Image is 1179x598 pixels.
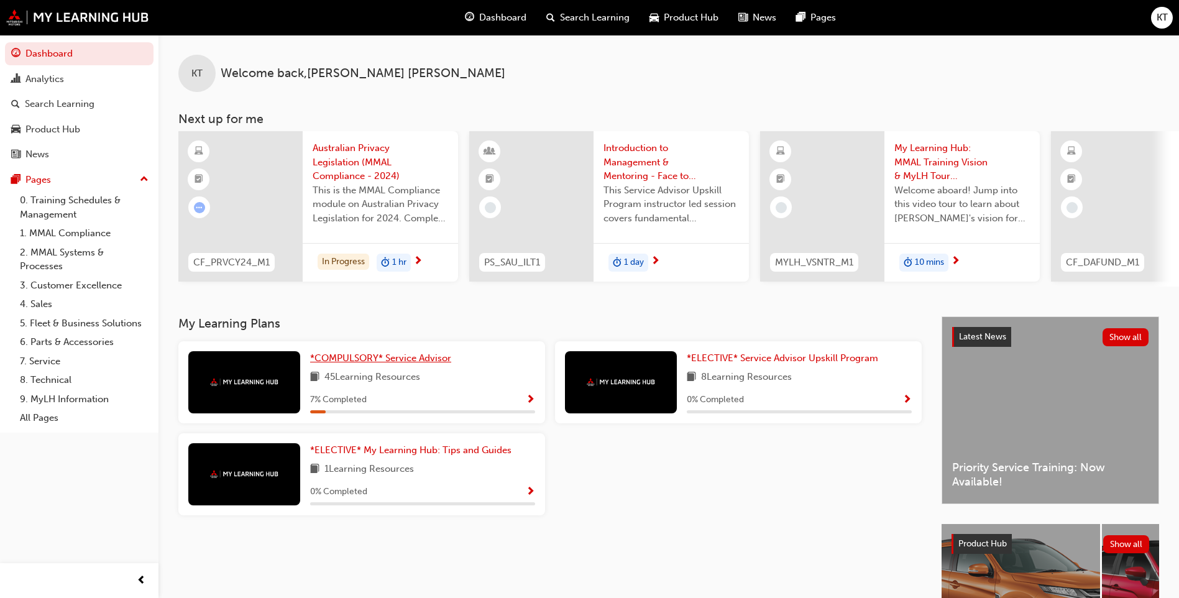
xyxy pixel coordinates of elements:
div: Product Hub [25,122,80,137]
span: Pages [810,11,836,25]
span: news-icon [738,10,748,25]
a: car-iconProduct Hub [640,5,728,30]
a: 8. Technical [15,370,154,390]
button: Show all [1103,535,1150,553]
a: search-iconSearch Learning [536,5,640,30]
a: Dashboard [5,42,154,65]
a: Product HubShow all [952,534,1149,554]
a: CF_PRVCY24_M1Australian Privacy Legislation (MMAL Compliance - 2024)This is the MMAL Compliance m... [178,131,458,282]
a: 9. MyLH Information [15,390,154,409]
a: pages-iconPages [786,5,846,30]
span: CF_PRVCY24_M1 [193,255,270,270]
a: *ELECTIVE* My Learning Hub: Tips and Guides [310,443,516,458]
span: *ELECTIVE* Service Advisor Upskill Program [687,352,878,364]
span: News [753,11,776,25]
span: duration-icon [381,255,390,271]
span: pages-icon [11,175,21,186]
span: chart-icon [11,74,21,85]
span: Product Hub [664,11,718,25]
img: mmal [587,378,655,386]
a: Search Learning [5,93,154,116]
div: News [25,147,49,162]
span: booktick-icon [776,172,785,188]
img: mmal [6,9,149,25]
span: duration-icon [904,255,912,271]
span: learningResourceType_INSTRUCTOR_LED-icon [485,144,494,160]
span: KT [191,67,203,81]
button: DashboardAnalyticsSearch LearningProduct HubNews [5,40,154,168]
span: book-icon [310,370,319,385]
span: This Service Advisor Upskill Program instructor led session covers fundamental management styles ... [603,183,739,226]
span: 0 % Completed [310,485,367,499]
span: Search Learning [560,11,630,25]
a: 3. Customer Excellence [15,276,154,295]
span: up-icon [140,172,149,188]
button: Show Progress [526,484,535,500]
span: Welcome back , [PERSON_NAME] [PERSON_NAME] [221,67,505,81]
span: search-icon [11,99,20,110]
span: next-icon [951,256,960,267]
button: Show Progress [902,392,912,408]
span: *COMPULSORY* Service Advisor [310,352,451,364]
span: next-icon [413,256,423,267]
span: search-icon [546,10,555,25]
span: booktick-icon [195,172,203,188]
span: CF_DAFUND_M1 [1066,255,1139,270]
span: 1 hr [392,255,406,270]
h3: Next up for me [158,112,1179,126]
a: MYLH_VSNTR_M1My Learning Hub: MMAL Training Vision & MyLH Tour (Elective)Welcome aboard! Jump int... [760,131,1040,282]
a: 7. Service [15,352,154,371]
a: Latest NewsShow all [952,327,1149,347]
img: mmal [210,470,278,478]
img: mmal [210,378,278,386]
span: duration-icon [613,255,622,271]
div: Analytics [25,72,64,86]
span: book-icon [687,370,696,385]
a: Latest NewsShow allPriority Service Training: Now Available! [942,316,1159,504]
a: Product Hub [5,118,154,141]
button: Show all [1103,328,1149,346]
span: learningResourceType_ELEARNING-icon [195,144,203,160]
a: 4. Sales [15,295,154,314]
span: pages-icon [796,10,805,25]
span: booktick-icon [1067,172,1076,188]
span: learningResourceType_ELEARNING-icon [1067,144,1076,160]
span: booktick-icon [485,172,494,188]
span: learningRecordVerb_NONE-icon [485,202,496,213]
span: Australian Privacy Legislation (MMAL Compliance - 2024) [313,141,448,183]
span: PS_SAU_ILT1 [484,255,540,270]
span: Priority Service Training: Now Available! [952,461,1149,489]
a: PS_SAU_ILT1Introduction to Management & Mentoring - Face to Face Instructor Led Training (Service... [469,131,749,282]
span: book-icon [310,462,319,477]
div: Pages [25,173,51,187]
a: Analytics [5,68,154,91]
a: guage-iconDashboard [455,5,536,30]
button: KT [1151,7,1173,29]
div: Search Learning [25,97,94,111]
span: learningRecordVerb_ATTEMPT-icon [194,202,205,213]
span: Show Progress [526,395,535,406]
span: KT [1157,11,1168,25]
a: 5. Fleet & Business Solutions [15,314,154,333]
h3: My Learning Plans [178,316,922,331]
a: All Pages [15,408,154,428]
button: Pages [5,168,154,191]
span: Show Progress [526,487,535,498]
span: car-icon [11,124,21,136]
span: This is the MMAL Compliance module on Australian Privacy Legislation for 2024. Complete this modu... [313,183,448,226]
button: Show Progress [526,392,535,408]
span: 8 Learning Resources [701,370,792,385]
span: learningResourceType_ELEARNING-icon [776,144,785,160]
span: 45 Learning Resources [324,370,420,385]
span: 10 mins [915,255,944,270]
div: In Progress [318,254,369,270]
a: *COMPULSORY* Service Advisor [310,351,456,366]
span: guage-icon [465,10,474,25]
span: MYLH_VSNTR_M1 [775,255,853,270]
a: 2. MMAL Systems & Processes [15,243,154,276]
a: 1. MMAL Compliance [15,224,154,243]
span: learningRecordVerb_NONE-icon [776,202,787,213]
span: Dashboard [479,11,526,25]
